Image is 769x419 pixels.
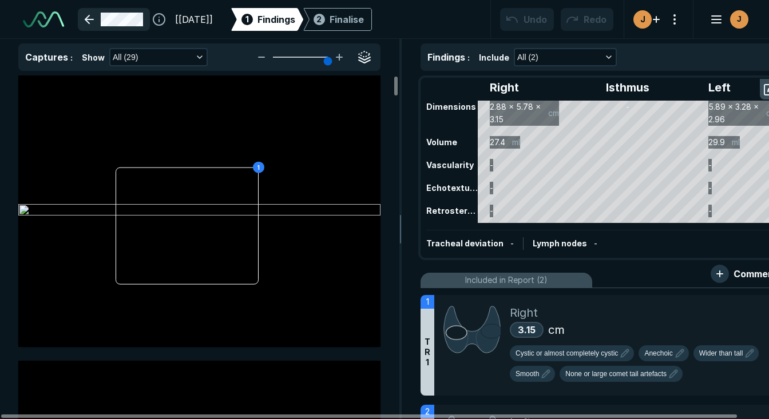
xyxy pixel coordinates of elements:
[425,405,430,418] span: 2
[25,51,68,63] span: Captures
[465,274,548,286] span: Included in Report (2)
[426,238,504,248] span: Tracheal deviation
[548,321,565,338] span: cm
[467,53,470,62] span: :
[561,8,613,31] button: Redo
[23,11,64,27] img: See-Mode Logo
[510,304,538,321] span: Right
[82,51,105,63] span: Show
[425,337,430,368] span: T R 1
[517,51,538,63] span: All (2)
[510,238,514,248] span: -
[516,369,539,379] span: Smooth
[70,53,73,62] span: :
[516,348,618,358] span: Cystic or almost completely cystic
[113,51,138,63] span: All (29)
[730,10,748,29] div: avatar-name
[316,13,322,25] span: 2
[18,7,69,32] a: See-Mode Logo
[644,348,672,358] span: Anechoic
[699,348,743,358] span: Wider than tall
[175,13,213,26] span: [[DATE]]
[500,8,554,31] button: Undo
[640,13,645,25] span: J
[426,296,429,308] span: 1
[427,51,465,63] span: Findings
[737,13,742,25] span: J
[303,8,372,31] div: 2Finalise
[633,10,652,29] div: avatar-name
[565,369,667,379] span: None or large comet tail artefacts
[330,13,364,26] div: Finalise
[257,13,295,26] span: Findings
[231,8,303,31] div: 1Findings
[594,238,597,248] span: -
[443,304,501,355] img: mZNyPAAAABklEQVQDAEC56CfUVDpDAAAAAElFTkSuQmCC
[245,13,249,25] span: 1
[533,238,587,248] span: Lymph nodes
[703,8,751,31] button: avatar-name
[518,324,536,336] span: 3.15
[479,51,509,63] span: Include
